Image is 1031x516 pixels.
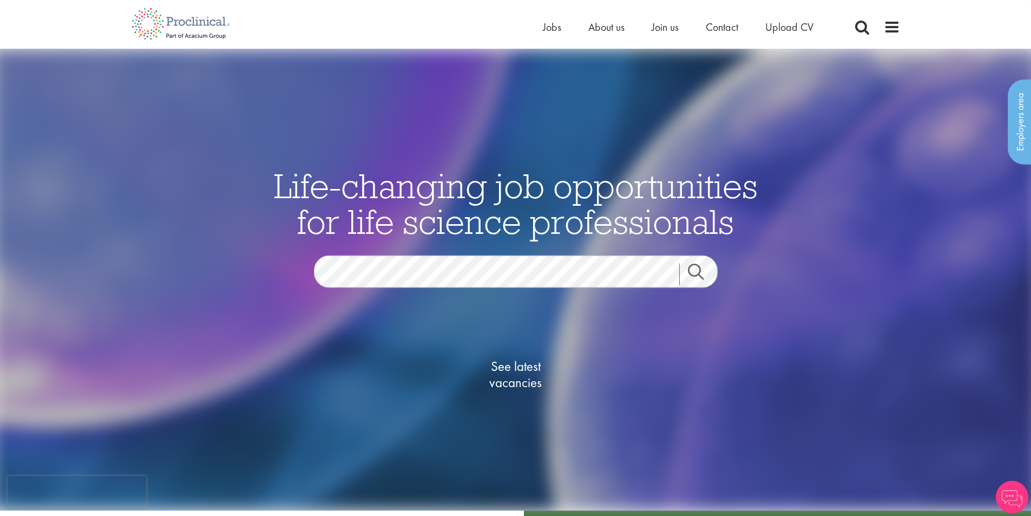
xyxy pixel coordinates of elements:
[462,315,570,434] a: See latestvacancies
[652,20,679,34] a: Join us
[588,20,625,34] a: About us
[8,476,146,508] iframe: reCAPTCHA
[543,20,561,34] a: Jobs
[996,481,1028,513] img: Chatbot
[274,164,758,243] span: Life-changing job opportunities for life science professionals
[462,358,570,391] span: See latest vacancies
[765,20,813,34] a: Upload CV
[706,20,738,34] a: Contact
[679,264,726,285] a: Job search submit button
